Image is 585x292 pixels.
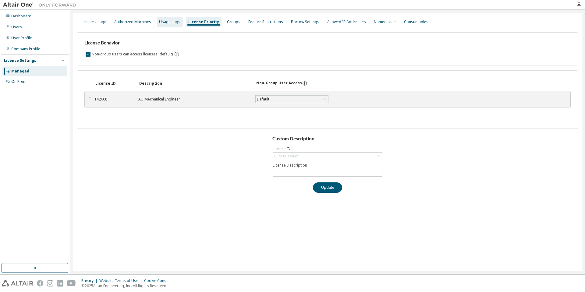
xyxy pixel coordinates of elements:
img: facebook.svg [37,280,43,287]
div: Usage Logs [159,19,180,24]
div: Company Profile [11,47,40,51]
h3: License Behavior [84,40,179,46]
div: Privacy [81,278,99,283]
div: Dashboard [11,14,31,19]
div: Allowed IP Addresses [327,19,366,24]
h3: Custom Description [272,136,383,142]
div: On Prem [11,79,27,84]
img: youtube.svg [67,280,76,287]
label: Non-group users can access licenses (default) [92,51,174,58]
div: Click to select [274,154,298,159]
div: ⠿ [88,97,92,102]
div: Website Terms of Use [99,278,144,283]
div: Authorized Machines [114,19,151,24]
div: Click to select [273,153,382,160]
svg: By default any user not assigned to any group can access any license. Turn this setting off to di... [174,51,179,57]
img: linkedin.svg [57,280,63,287]
div: Default [256,96,328,103]
div: License Usage [81,19,106,24]
div: License Priority [188,19,219,24]
div: AU Mechanical Engineer [138,97,248,102]
div: Default [256,96,270,103]
div: License ID [95,81,132,86]
div: User Profile [11,36,32,40]
div: Non-Group User Access [256,81,302,86]
div: Cookie Consent [144,278,175,283]
div: Consumables [404,19,428,24]
button: Update [313,182,342,193]
div: Borrow Settings [291,19,319,24]
div: License Settings [4,58,36,63]
img: instagram.svg [47,280,53,287]
div: Users [11,25,22,30]
label: Licence ID [273,146,382,151]
img: Altair One [3,2,79,8]
img: altair_logo.svg [2,280,33,287]
p: © 2025 Altair Engineering, Inc. All Rights Reserved. [81,283,175,288]
div: Managed [11,69,29,74]
div: Named User [374,19,396,24]
div: Groups [227,19,240,24]
div: Description [139,81,249,86]
div: 142668 [94,97,131,102]
div: Feature Restrictions [248,19,283,24]
label: License Description [273,163,382,168]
